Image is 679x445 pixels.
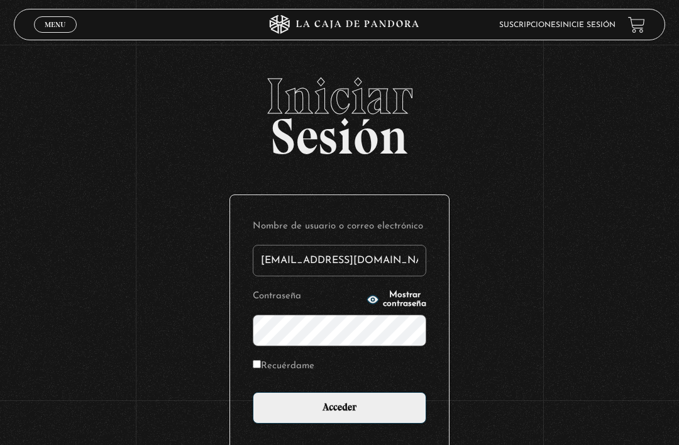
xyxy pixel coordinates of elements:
label: Nombre de usuario o correo electrónico [253,218,426,235]
input: Recuérdame [253,360,261,368]
span: Menu [45,21,65,28]
button: Mostrar contraseña [367,291,426,308]
label: Recuérdame [253,358,314,375]
label: Contraseña [253,288,363,305]
a: View your shopping cart [628,16,645,33]
span: Iniciar [14,71,666,121]
span: Cerrar [41,31,70,40]
a: Suscripciones [499,21,560,29]
h2: Sesión [14,71,666,152]
span: Mostrar contraseña [383,291,426,308]
a: Inicie sesión [560,21,616,29]
input: Acceder [253,392,426,424]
